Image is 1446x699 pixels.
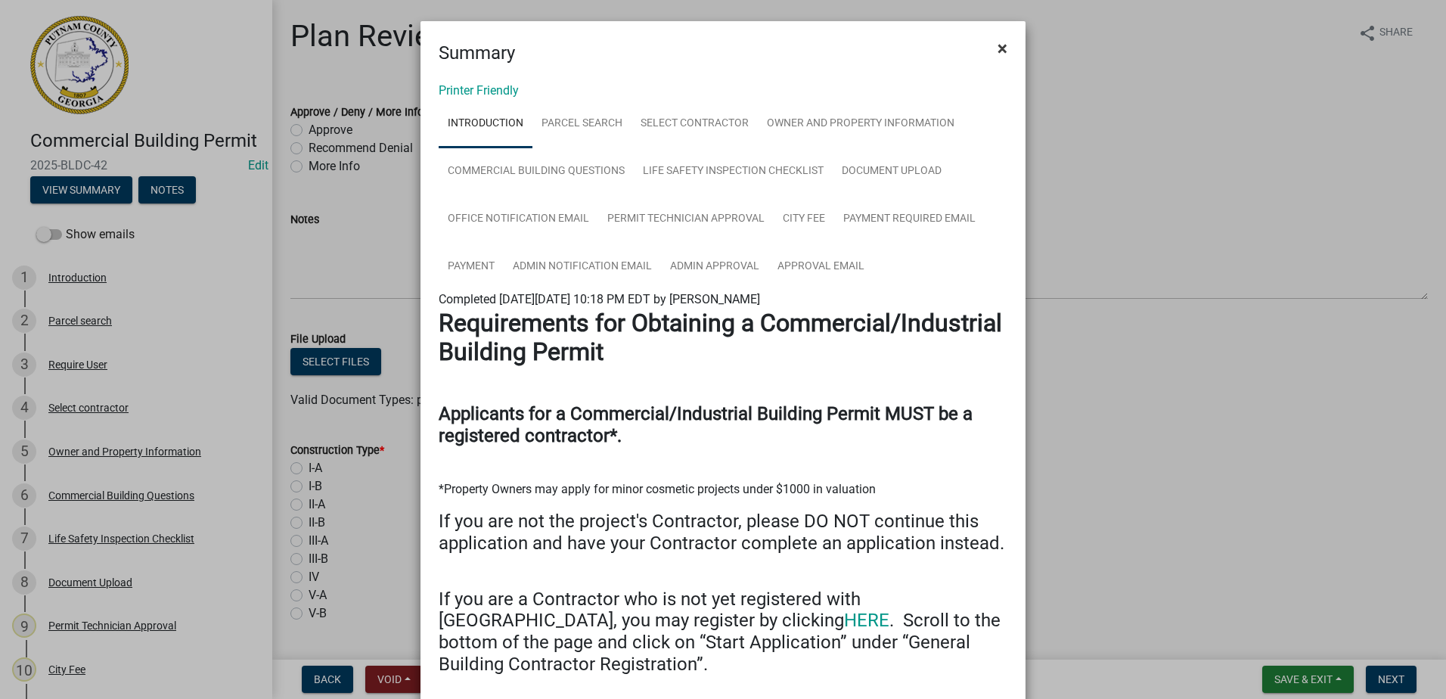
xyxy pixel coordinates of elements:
a: Document Upload [833,148,951,196]
a: Printer Friendly [439,83,519,98]
button: Close [985,27,1019,70]
a: Payment [439,243,504,291]
span: Completed [DATE][DATE] 10:18 PM EDT by [PERSON_NAME] [439,292,760,306]
a: City Fee [774,195,834,244]
h4: Summary [439,39,515,67]
a: Payment Required Email [834,195,985,244]
span: × [998,38,1007,59]
strong: Applicants for a Commercial/Industrial Building Permit MUST be a registered contractor*. [439,403,973,446]
a: Permit Technician Approval [598,195,774,244]
a: Owner and Property Information [758,100,963,148]
h4: If you are not the project's Contractor, please DO NOT continue this application and have your Co... [439,511,1007,555]
a: Admin Approval [661,243,768,291]
a: Approval Email [768,243,873,291]
p: *Property Owners may apply for minor cosmetic projects under $1000 in valuation [439,480,1007,499]
strong: Requirements for Obtaining a Commercial/Industrial Building Permit [439,309,1002,366]
a: Office Notification Email [439,195,598,244]
a: Select contractor [631,100,758,148]
a: Commercial Building Questions [439,148,634,196]
a: Life Safety Inspection Checklist [634,148,833,196]
h4: If you are a Contractor who is not yet registered with [GEOGRAPHIC_DATA], you may register by cli... [439,589,1007,676]
a: HERE [844,610,889,631]
a: Admin Notification Email [504,243,661,291]
a: Introduction [439,100,532,148]
a: Parcel search [532,100,631,148]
